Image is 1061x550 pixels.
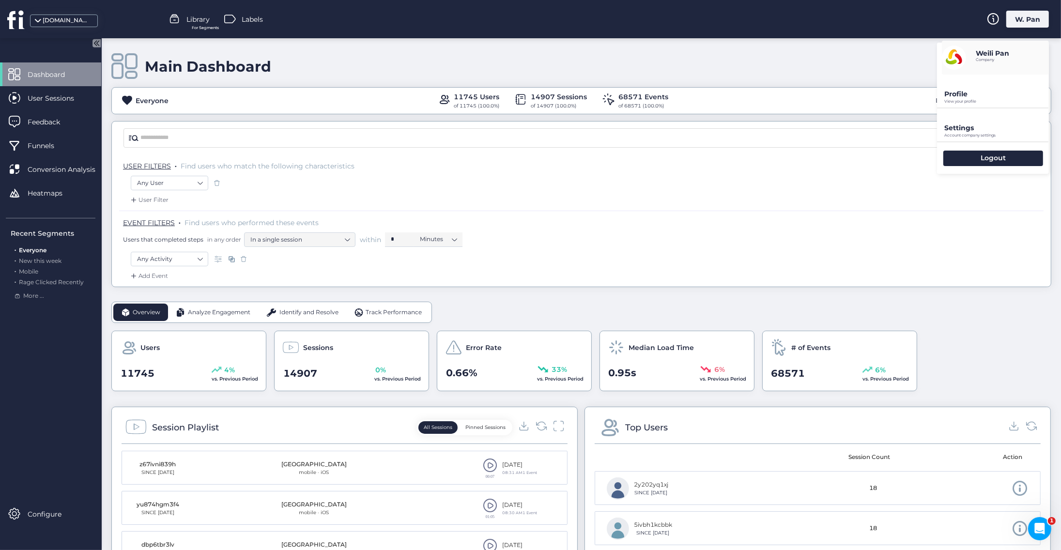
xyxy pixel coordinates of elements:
[483,515,497,519] div: 01:05
[629,342,694,353] span: Median Load Time
[531,102,587,110] div: of 14907 (100.0%)
[186,14,210,25] span: Library
[420,232,457,246] nz-select-item: Minutes
[483,474,497,478] div: 00:07
[466,342,502,353] span: Error Rate
[250,232,349,247] nz-select-item: In a single session
[360,235,381,244] span: within
[502,510,537,516] div: 08:30 AMㅤ1 Event
[502,541,539,550] div: [DATE]
[145,58,271,76] div: Main Dashboard
[136,95,169,106] div: Everyone
[19,246,46,254] span: Everyone
[28,117,75,127] span: Feedback
[28,93,89,104] span: User Sessions
[28,140,69,151] span: Funnels
[454,102,500,110] div: of 11745 (100.0%)
[375,365,386,375] span: 0%
[121,366,154,381] span: 11745
[28,509,76,519] span: Configure
[134,509,182,517] div: SINCE [DATE]
[875,365,886,375] span: 6%
[933,93,977,108] div: Last 30 days
[134,469,182,476] div: SINCE [DATE]
[460,421,511,434] button: Pinned Sessions
[771,366,805,381] span: 68571
[944,123,1049,132] p: Settings
[944,99,1049,104] p: View your profile
[537,376,584,382] span: vs. Previous Period
[625,421,668,434] div: Top Users
[942,46,966,70] img: avatar
[19,257,62,264] span: New this week
[175,160,177,169] span: .
[1006,11,1049,28] div: W. Pan
[446,366,477,381] span: 0.66%
[454,92,500,102] div: 11745 Users
[714,364,725,375] span: 6%
[137,176,202,190] nz-select-item: Any User
[15,266,16,275] span: .
[981,153,1006,162] p: Logout
[944,90,1049,98] p: Profile
[283,366,317,381] span: 14907
[634,520,672,530] div: 5ivbh1kcbbk
[123,218,175,227] span: EVENT FILTERS
[179,216,181,226] span: .
[869,524,877,533] span: 18
[15,244,16,254] span: .
[791,342,830,353] span: # of Events
[634,489,668,497] div: SINCE [DATE]
[1028,517,1051,540] iframe: Intercom live chat
[366,308,422,317] span: Track Performance
[134,540,182,550] div: dbp6tbr3lv
[502,501,537,510] div: [DATE]
[281,469,347,476] div: mobile · iOS
[185,218,319,227] span: Find users who performed these events
[11,228,95,239] div: Recent Segments
[609,366,637,381] span: 0.95s
[15,276,16,286] span: .
[976,58,1009,62] p: Company
[140,342,160,353] span: Users
[502,460,537,470] div: [DATE]
[134,460,182,469] div: z67ivni839h
[619,102,669,110] div: of 68571 (100.0%)
[181,162,354,170] span: Find users who match the following characteristics
[281,509,347,517] div: mobile · iOS
[212,376,258,382] span: vs. Previous Period
[152,421,219,434] div: Session Playlist
[134,500,182,509] div: yu874hgm3f4
[281,500,347,509] div: [GEOGRAPHIC_DATA]
[862,376,909,382] span: vs. Previous Period
[123,162,171,170] span: USER FILTERS
[133,308,160,317] span: Overview
[129,195,169,205] div: User Filter
[123,235,203,244] span: Users that completed steps
[281,460,347,469] div: [GEOGRAPHIC_DATA]
[19,268,38,275] span: Mobile
[502,470,537,476] div: 08:31 AMㅤ1 Event
[129,271,168,281] div: Add Event
[1048,517,1056,525] span: 1
[374,376,421,382] span: vs. Previous Period
[19,278,84,286] span: Rage Clicked Recently
[192,25,219,31] span: For Segments
[700,376,746,382] span: vs. Previous Period
[281,540,347,550] div: [GEOGRAPHIC_DATA]
[28,69,79,80] span: Dashboard
[418,421,458,434] button: All Sessions
[205,235,241,244] span: in any order
[924,444,1034,471] mat-header-cell: Action
[531,92,587,102] div: 14907 Sessions
[815,444,924,471] mat-header-cell: Session Count
[552,364,567,375] span: 33%
[303,342,333,353] span: Sessions
[619,92,669,102] div: 68571 Events
[188,308,250,317] span: Analyze Engagement
[28,188,77,199] span: Heatmaps
[137,252,202,266] nz-select-item: Any Activity
[976,49,1009,58] p: Weili Pan
[224,365,235,375] span: 4%
[242,14,263,25] span: Labels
